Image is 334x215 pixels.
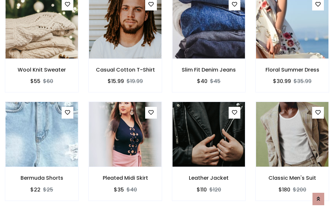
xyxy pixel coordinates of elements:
[279,187,290,193] h6: $180
[293,186,306,193] del: $200
[89,175,162,181] h6: Pleated Midi Skirt
[127,186,137,193] del: $40
[30,78,40,84] h6: $55
[5,67,78,73] h6: Wool Knit Sweater
[172,67,245,73] h6: Slim Fit Denim Jeans
[89,67,162,73] h6: Casual Cotton T-Shirt
[30,187,40,193] h6: $22
[43,77,53,85] del: $60
[108,78,124,84] h6: $15.99
[197,187,207,193] h6: $110
[210,77,220,85] del: $45
[114,187,124,193] h6: $35
[294,77,311,85] del: $35.99
[273,78,291,84] h6: $30.99
[43,186,53,193] del: $25
[197,78,207,84] h6: $40
[5,175,78,181] h6: Bermuda Shorts
[256,175,329,181] h6: Classic Men's Suit
[172,175,245,181] h6: Leather Jacket
[127,77,143,85] del: $19.99
[256,67,329,73] h6: Floral Summer Dress
[209,186,221,193] del: $120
